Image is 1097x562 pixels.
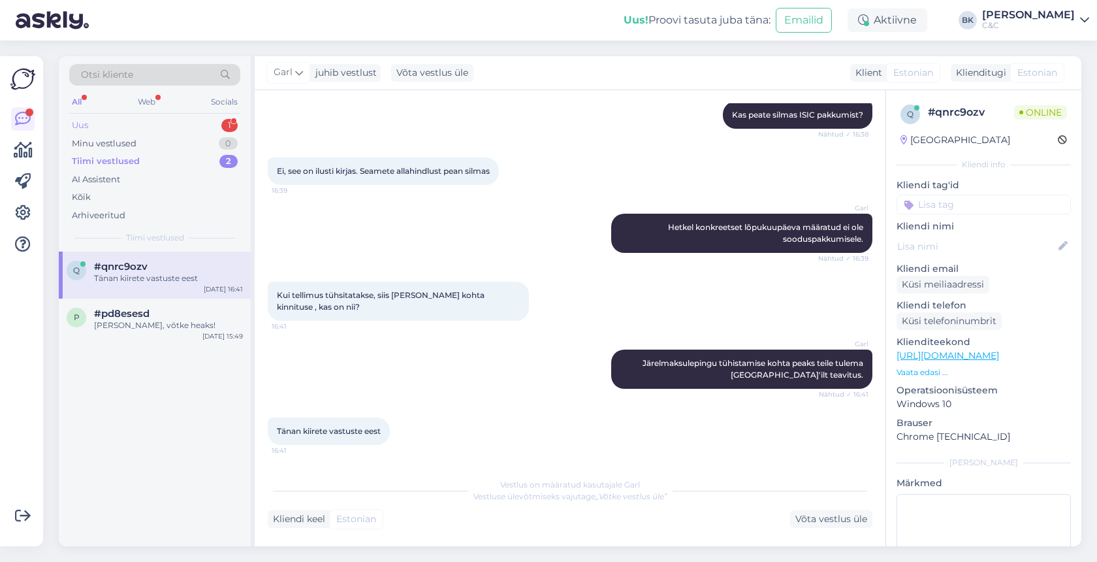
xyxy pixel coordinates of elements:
[897,262,1071,276] p: Kliendi email
[897,350,999,361] a: [URL][DOMAIN_NAME]
[94,261,148,273] span: #qnrc9ozv
[897,397,1071,411] p: Windows 10
[776,8,832,33] button: Emailid
[668,222,865,244] span: Hetkel konkreetset lõpukuupäeva määratud ei ole sooduspakkumisele.
[818,254,868,263] span: Nähtud ✓ 16:39
[219,155,238,168] div: 2
[897,430,1071,444] p: Chrome [TECHNICAL_ID]
[310,66,377,80] div: juhib vestlust
[897,299,1071,312] p: Kliendi telefon
[72,209,125,222] div: Arhiveeritud
[1017,66,1057,80] span: Estonian
[897,457,1071,469] div: [PERSON_NAME]
[819,339,868,349] span: Garl
[951,66,1006,80] div: Klienditugi
[897,335,1071,349] p: Klienditeekond
[790,510,872,528] div: Võta vestlus üle
[272,322,321,331] span: 16:41
[982,10,1075,20] div: [PERSON_NAME]
[72,119,88,132] div: Uus
[897,384,1071,397] p: Operatsioonisüsteem
[928,105,1014,120] div: # qnrc9ozv
[982,20,1075,31] div: C&C
[819,203,868,213] span: Garl
[72,173,120,186] div: AI Assistent
[94,320,243,331] div: [PERSON_NAME], võtke heaks!
[897,159,1071,171] div: Kliendi info
[391,64,473,82] div: Võta vestlus üle
[94,273,243,284] div: Tänan kiirete vastuste eest
[204,284,243,294] div: [DATE] 16:41
[818,129,868,139] span: Nähtud ✓ 16:38
[202,331,243,341] div: [DATE] 15:49
[74,312,80,322] span: p
[907,109,914,119] span: q
[277,166,490,176] span: Ei, see on ilusti kirjas. Seamete allahindlust pean silmas
[596,491,667,501] i: „Võtke vestlus üle”
[473,491,667,501] span: Vestluse ülevõtmiseks vajutage
[1014,105,1067,120] span: Online
[897,367,1071,378] p: Vaata edasi ...
[500,480,640,489] span: Vestlus on määratud kasutajale Garl
[94,308,150,320] span: #pd8esesd
[897,476,1071,490] p: Märkmed
[135,93,158,110] div: Web
[819,389,868,399] span: Nähtud ✓ 16:41
[897,178,1071,192] p: Kliendi tag'id
[897,312,1002,330] div: Küsi telefoninumbrit
[897,239,1056,254] input: Lisa nimi
[732,110,863,120] span: Kas peate silmas ISIC pakkumist?
[69,93,84,110] div: All
[219,137,238,150] div: 0
[897,195,1071,214] input: Lisa tag
[72,137,136,150] div: Minu vestlused
[897,276,989,293] div: Küsi meiliaadressi
[268,512,325,526] div: Kliendi keel
[848,8,927,32] div: Aktiivne
[624,12,771,28] div: Proovi tasuta juba täna:
[900,133,1010,147] div: [GEOGRAPHIC_DATA]
[277,426,381,436] span: Tänan kiirete vastuste eest
[72,155,140,168] div: Tiimi vestlused
[126,232,184,244] span: Tiimi vestlused
[897,220,1071,233] p: Kliendi nimi
[982,10,1089,31] a: [PERSON_NAME]C&C
[897,416,1071,430] p: Brauser
[643,358,865,380] span: Järelmaksulepingu tühistamise kohta peaks teile tulema [GEOGRAPHIC_DATA]'ilt teavitus.
[959,11,977,29] div: BK
[893,66,933,80] span: Estonian
[10,67,35,91] img: Askly Logo
[624,14,648,26] b: Uus!
[73,265,80,275] span: q
[274,65,293,80] span: Garl
[208,93,240,110] div: Socials
[221,119,238,132] div: 1
[272,446,321,455] span: 16:41
[850,66,882,80] div: Klient
[277,290,486,312] span: Kui tellimus tühsitatakse, siis [PERSON_NAME] kohta kinnituse , kas on nii?
[272,186,321,195] span: 16:39
[72,191,91,204] div: Kõik
[81,68,133,82] span: Otsi kliente
[336,512,376,526] span: Estonian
